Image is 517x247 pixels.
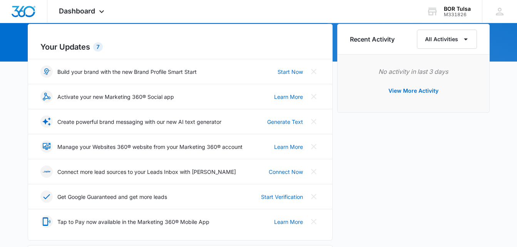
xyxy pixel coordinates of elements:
[308,140,320,153] button: Close
[350,35,395,44] h6: Recent Activity
[261,193,303,201] a: Start Verification
[93,42,103,52] div: 7
[308,90,320,103] button: Close
[308,115,320,128] button: Close
[57,193,167,201] p: Get Google Guaranteed and get more leads
[417,30,477,49] button: All Activities
[57,118,221,126] p: Create powerful brand messaging with our new AI text generator
[444,12,471,17] div: account id
[350,67,477,76] p: No activity in last 3 days
[274,143,303,151] a: Learn More
[57,218,209,226] p: Tap to Pay now available in the Marketing 360® Mobile App
[57,93,174,101] p: Activate your new Marketing 360® Social app
[308,165,320,178] button: Close
[269,168,303,176] a: Connect Now
[57,143,243,151] p: Manage your Websites 360® website from your Marketing 360® account
[57,168,236,176] p: Connect more lead sources to your Leads Inbox with [PERSON_NAME]
[59,7,95,15] span: Dashboard
[381,82,446,100] button: View More Activity
[308,190,320,203] button: Close
[267,118,303,126] a: Generate Text
[40,41,320,53] h2: Your Updates
[308,215,320,228] button: Close
[274,93,303,101] a: Learn More
[308,65,320,78] button: Close
[57,68,197,76] p: Build your brand with the new Brand Profile Smart Start
[278,68,303,76] a: Start Now
[274,218,303,226] a: Learn More
[444,6,471,12] div: account name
